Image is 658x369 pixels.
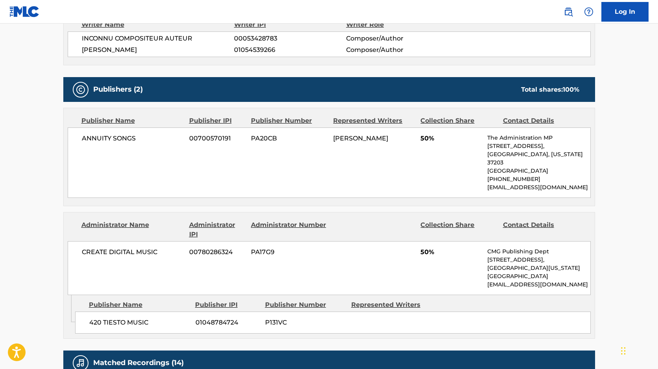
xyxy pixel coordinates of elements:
[82,247,184,257] span: CREATE DIGITAL MUSIC
[76,85,85,94] img: Publishers
[487,175,590,183] p: [PHONE_NUMBER]
[82,34,234,43] span: INCONNU COMPOSITEUR AUTEUR
[619,331,658,369] div: Widget Obrolan
[487,150,590,167] p: [GEOGRAPHIC_DATA], [US_STATE] 37203
[487,142,590,150] p: [STREET_ADDRESS],
[234,34,346,43] span: 00053428783
[234,20,346,30] div: Writer IPI
[521,85,579,94] div: Total shares:
[581,4,597,20] div: Help
[487,272,590,280] p: [GEOGRAPHIC_DATA]
[619,331,658,369] iframe: Chat Widget
[265,318,345,327] span: P131VC
[195,300,259,310] div: Publisher IPI
[563,86,579,93] span: 100 %
[564,7,573,17] img: search
[503,220,579,239] div: Contact Details
[621,339,626,363] div: Seret
[89,300,189,310] div: Publisher Name
[420,247,481,257] span: 50%
[346,34,448,43] span: Composer/Author
[189,247,245,257] span: 00780286324
[487,247,590,256] p: CMG Publishing Dept
[584,7,593,17] img: help
[93,358,184,367] h5: Matched Recordings (14)
[81,116,183,125] div: Publisher Name
[487,280,590,289] p: [EMAIL_ADDRESS][DOMAIN_NAME]
[487,167,590,175] p: [GEOGRAPHIC_DATA]
[251,134,327,143] span: PA20CB
[487,183,590,192] p: [EMAIL_ADDRESS][DOMAIN_NAME]
[333,135,388,142] span: [PERSON_NAME]
[81,220,183,239] div: Administrator Name
[251,116,327,125] div: Publisher Number
[189,220,245,239] div: Administrator IPI
[560,4,576,20] a: Public Search
[189,116,245,125] div: Publisher IPI
[251,247,327,257] span: PA17G9
[487,264,590,272] p: [GEOGRAPHIC_DATA][US_STATE]
[601,2,649,22] a: Log In
[9,6,40,17] img: MLC Logo
[346,45,448,55] span: Composer/Author
[89,318,190,327] span: 420 TIESTO MUSIC
[81,20,234,30] div: Writer Name
[487,256,590,264] p: [STREET_ADDRESS],
[189,134,245,143] span: 00700570191
[351,300,431,310] div: Represented Writers
[93,85,143,94] h5: Publishers (2)
[420,134,481,143] span: 50%
[503,116,579,125] div: Contact Details
[487,134,590,142] p: The Administration MP
[420,116,497,125] div: Collection Share
[346,20,448,30] div: Writer Role
[82,45,234,55] span: [PERSON_NAME]
[76,358,85,368] img: Matched Recordings
[265,300,345,310] div: Publisher Number
[420,220,497,239] div: Collection Share
[82,134,184,143] span: ANNUITY SONGS
[195,318,259,327] span: 01048784724
[251,220,327,239] div: Administrator Number
[234,45,346,55] span: 01054539266
[333,116,415,125] div: Represented Writers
